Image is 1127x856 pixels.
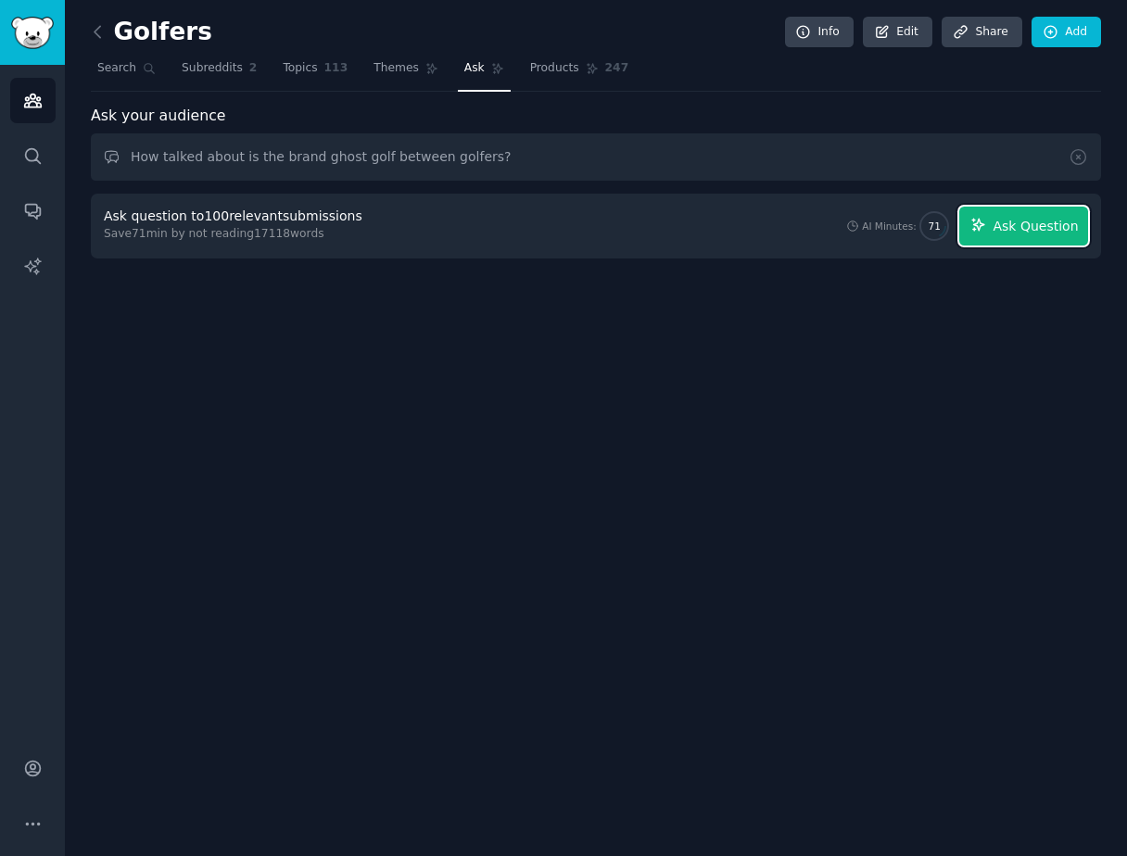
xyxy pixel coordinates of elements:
span: Subreddits [182,60,243,77]
span: Ask Question [993,217,1078,236]
a: Themes [367,54,445,92]
span: 113 [324,60,348,77]
div: Save 71 min by not reading 17118 words [104,226,369,243]
a: Products247 [524,54,635,92]
img: GummySearch logo [11,17,54,49]
span: Search [97,60,136,77]
span: Ask [464,60,485,77]
span: Themes [374,60,419,77]
span: 2 [249,60,258,77]
div: Ask question to 100 relevant submissions [104,207,362,226]
a: Edit [863,17,932,48]
a: Info [785,17,854,48]
a: Search [91,54,162,92]
a: Share [942,17,1021,48]
div: AI Minutes: [862,220,917,233]
span: Topics [283,60,317,77]
a: Topics113 [276,54,354,92]
span: 71 [929,220,941,233]
a: Add [1032,17,1101,48]
span: Ask your audience [91,105,226,128]
a: Ask [458,54,511,92]
button: Ask Question [959,207,1088,245]
span: Products [530,60,579,77]
span: 247 [605,60,629,77]
input: Ask this audience a question... [91,133,1101,181]
a: Subreddits2 [175,54,263,92]
h2: Golfers [91,18,212,47]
